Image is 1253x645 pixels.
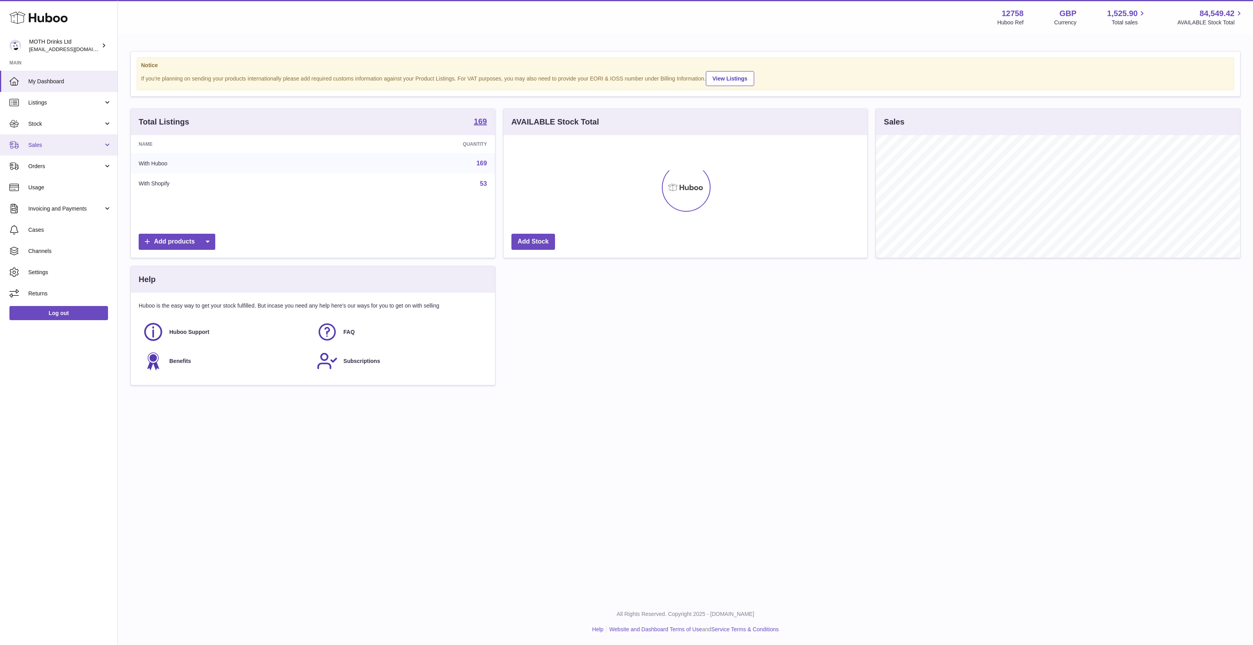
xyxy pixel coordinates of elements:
span: Usage [28,184,112,191]
span: Benefits [169,357,191,365]
span: Returns [28,290,112,297]
p: Huboo is the easy way to get your stock fulfilled. But incase you need any help here's our ways f... [139,302,487,310]
div: If you're planning on sending your products internationally please add required customs informati... [141,70,1230,86]
span: Invoicing and Payments [28,205,103,213]
span: Orders [28,163,103,170]
span: Settings [28,269,112,276]
a: View Listings [706,71,754,86]
td: With Shopify [131,174,327,194]
strong: 12758 [1002,8,1024,19]
span: AVAILABLE Stock Total [1177,19,1244,26]
th: Quantity [327,135,495,153]
a: FAQ [317,321,483,343]
p: All Rights Reserved. Copyright 2025 - [DOMAIN_NAME] [124,610,1247,618]
span: My Dashboard [28,78,112,85]
div: Currency [1054,19,1077,26]
span: 1,525.90 [1107,8,1138,19]
a: Help [592,626,604,632]
span: FAQ [343,328,355,336]
a: 169 [474,117,487,127]
td: With Huboo [131,153,327,174]
a: Huboo Support [143,321,309,343]
img: internalAdmin-12758@internal.huboo.com [9,40,21,51]
h3: Sales [884,117,904,127]
div: Huboo Ref [997,19,1024,26]
h3: Help [139,274,156,285]
span: Stock [28,120,103,128]
a: Subscriptions [317,350,483,372]
h3: Total Listings [139,117,189,127]
a: Add products [139,234,215,250]
h3: AVAILABLE Stock Total [511,117,599,127]
span: Sales [28,141,103,149]
span: Channels [28,247,112,255]
a: 53 [480,180,487,187]
a: Benefits [143,350,309,372]
a: 1,525.90 Total sales [1107,8,1147,26]
span: Listings [28,99,103,106]
th: Name [131,135,327,153]
a: 169 [476,160,487,167]
span: 84,549.42 [1200,8,1235,19]
a: 84,549.42 AVAILABLE Stock Total [1177,8,1244,26]
span: Huboo Support [169,328,209,336]
li: and [606,626,779,633]
span: [EMAIL_ADDRESS][DOMAIN_NAME] [29,46,115,52]
div: MOTH Drinks Ltd [29,38,100,53]
a: Add Stock [511,234,555,250]
a: Service Terms & Conditions [711,626,779,632]
strong: GBP [1059,8,1076,19]
strong: Notice [141,62,1230,69]
span: Subscriptions [343,357,380,365]
a: Website and Dashboard Terms of Use [609,626,702,632]
strong: 169 [474,117,487,125]
a: Log out [9,306,108,320]
span: Cases [28,226,112,234]
span: Total sales [1112,19,1147,26]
